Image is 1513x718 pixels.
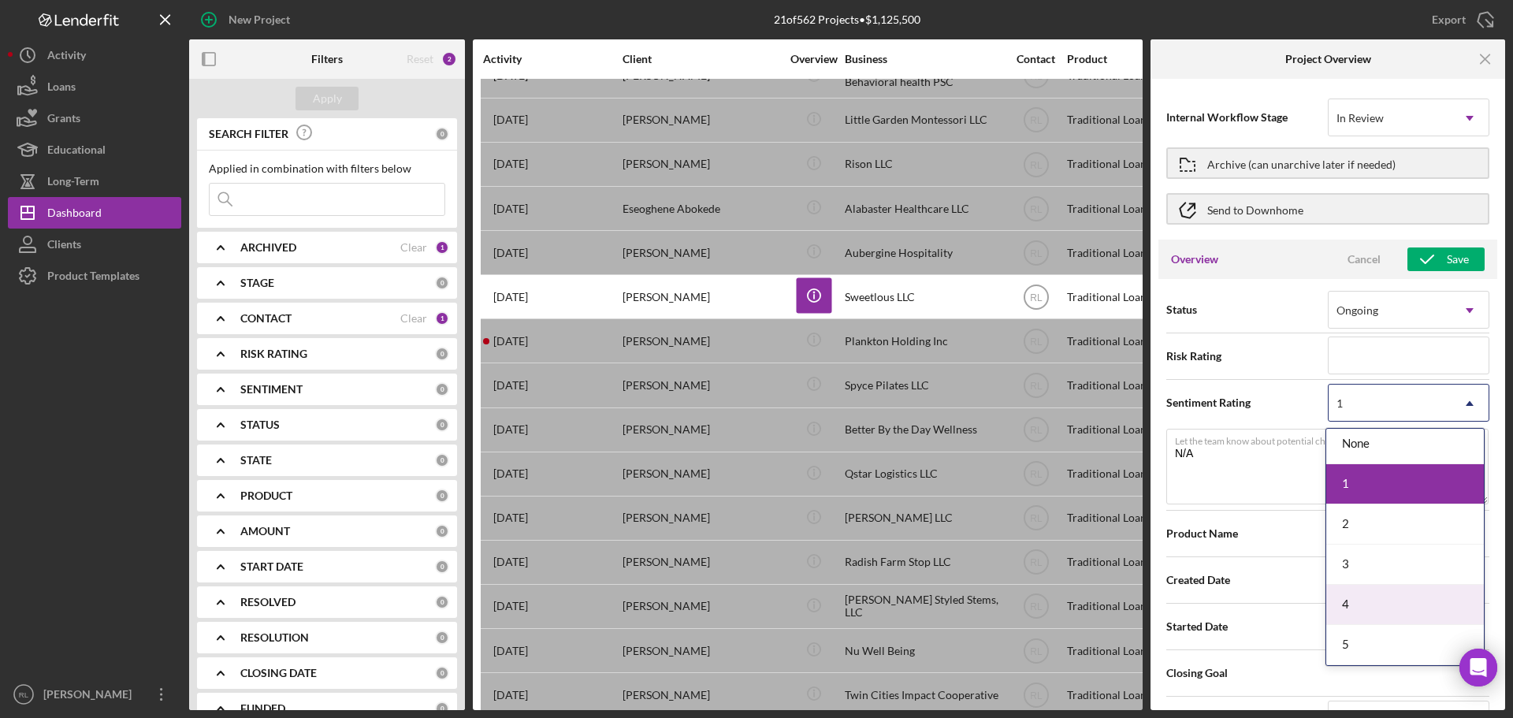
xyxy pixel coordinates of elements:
[47,102,80,138] div: Grants
[8,102,181,134] a: Grants
[296,87,359,110] button: Apply
[1067,497,1225,539] div: Traditional Loan Application
[47,197,102,233] div: Dashboard
[623,276,780,318] div: [PERSON_NAME]
[1166,572,1328,588] span: Created Date
[240,560,303,573] b: START DATE
[493,689,528,701] time: 2025-08-08 19:51
[240,525,290,538] b: AMOUNT
[1166,147,1489,179] button: Archive (can unarchive later if needed)
[1166,619,1328,634] span: Started Date
[1067,364,1225,406] div: Traditional Loan Application
[47,166,99,201] div: Long-Term
[47,39,86,75] div: Activity
[623,497,780,539] div: [PERSON_NAME]
[1067,630,1225,671] div: Traditional Loan Application
[493,512,528,524] time: 2025-07-23 00:01
[240,631,309,644] b: RESOLUTION
[1326,504,1484,545] div: 2
[483,53,621,65] div: Activity
[435,453,449,467] div: 0
[209,128,288,140] b: SEARCH FILTER
[400,312,427,325] div: Clear
[1067,453,1225,495] div: Traditional Loan Application
[240,348,307,360] b: RISK RATING
[1067,541,1225,583] div: Traditional Loan Application
[493,291,528,303] time: 2025-07-11 19:06
[1166,429,1489,504] textarea: N/A
[845,188,1002,229] div: Alabaster Healthcare LLC
[493,600,528,612] time: 2025-07-24 18:46
[493,645,528,657] time: 2025-08-04 20:30
[240,312,292,325] b: CONTACT
[1207,195,1303,223] div: Send to Downhome
[1067,320,1225,362] div: Traditional Loan Application
[493,467,528,480] time: 2025-08-07 16:22
[229,4,290,35] div: New Project
[240,454,272,467] b: STATE
[1166,395,1328,411] span: Sentiment Rating
[1175,430,1489,447] label: Let the team know about potential challenges.
[1067,586,1225,627] div: Traditional Loan Application
[47,134,106,169] div: Educational
[189,4,306,35] button: New Project
[8,166,181,197] button: Long-Term
[1336,112,1384,125] div: In Review
[845,541,1002,583] div: Radish Farm Stop LLC
[435,489,449,503] div: 0
[8,71,181,102] button: Loans
[623,99,780,141] div: [PERSON_NAME]
[493,158,528,170] time: 2025-07-25 14:16
[8,197,181,229] a: Dashboard
[47,71,76,106] div: Loans
[845,143,1002,185] div: Rison LLC
[407,53,433,65] div: Reset
[435,240,449,255] div: 1
[1030,71,1043,82] text: RL
[1067,188,1225,229] div: Traditional Loan Application
[623,364,780,406] div: [PERSON_NAME]
[1166,302,1328,318] span: Status
[1459,649,1497,686] div: Open Intercom Messenger
[623,630,780,671] div: [PERSON_NAME]
[784,53,843,65] div: Overview
[1067,674,1225,716] div: Traditional Loan Application
[313,87,342,110] div: Apply
[1030,425,1043,436] text: RL
[1030,601,1043,612] text: RL
[623,541,780,583] div: [PERSON_NAME]
[1447,247,1469,271] div: Save
[493,113,528,126] time: 2025-06-17 15:46
[623,409,780,451] div: [PERSON_NAME]
[845,99,1002,141] div: Little Garden Montessori LLC
[1067,276,1225,318] div: Traditional Loan Application
[1030,469,1043,480] text: RL
[1166,348,1328,364] span: Risk Rating
[493,423,528,436] time: 2025-08-07 15:31
[240,241,296,254] b: ARCHIVED
[8,229,181,260] button: Clients
[1348,247,1381,271] div: Cancel
[1285,53,1371,65] b: Project Overview
[1030,336,1043,347] text: RL
[435,524,449,538] div: 0
[845,409,1002,451] div: Better By the Day Wellness
[240,419,280,431] b: STATUS
[1326,545,1484,585] div: 3
[8,134,181,166] button: Educational
[8,39,181,71] button: Activity
[493,203,528,215] time: 2025-06-26 07:27
[1326,625,1484,665] div: 5
[1067,143,1225,185] div: Traditional Loan Application
[209,162,445,175] div: Applied in combination with filters below
[8,260,181,292] a: Product Templates
[1166,110,1328,125] span: Internal Workflow Stage
[1030,645,1043,657] text: RL
[1030,557,1043,568] text: RL
[845,586,1002,627] div: [PERSON_NAME] Styled Stems, LLC
[1325,247,1403,271] button: Cancel
[240,596,296,608] b: RESOLVED
[845,453,1002,495] div: Qstar Logistics LLC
